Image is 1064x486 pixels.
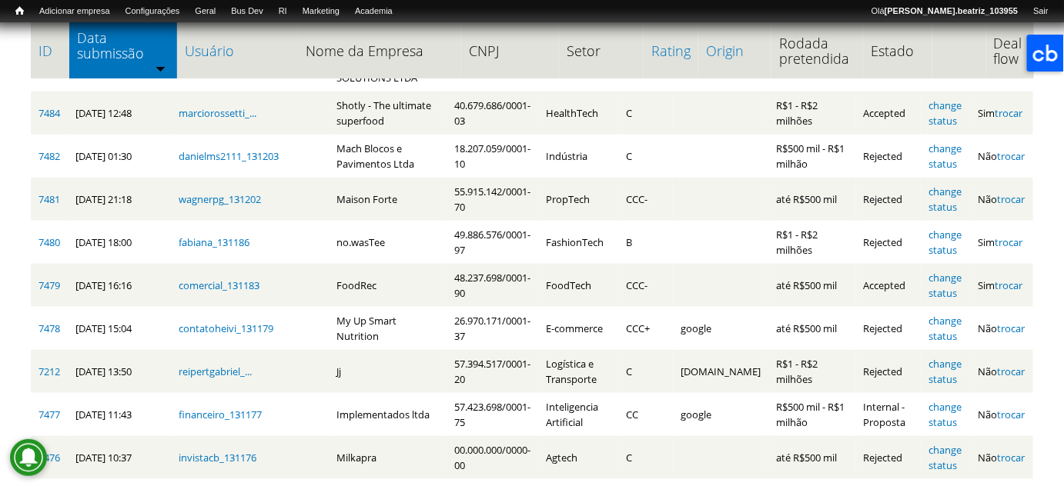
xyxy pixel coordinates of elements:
[864,4,1026,19] a: Olá[PERSON_NAME].beatriz_103955
[223,4,271,19] a: Bus Dev
[32,4,118,19] a: Adicionar empresa
[856,221,922,264] td: Rejected
[329,92,447,135] td: Shotly - The ultimate superfood
[68,264,171,307] td: [DATE] 16:16
[329,350,447,393] td: Jj
[179,451,256,464] a: invistacb_131176
[77,30,169,61] a: Data submissão
[856,393,922,436] td: Internal - Proposta
[38,321,60,335] a: 7478
[179,235,249,249] a: fabiana_131186
[995,235,1022,249] a: trocar
[995,106,1022,120] a: trocar
[447,436,538,479] td: 00.000.000/0000-00
[447,350,538,393] td: 57.394.517/0001-20
[38,149,60,163] a: 7482
[997,149,1025,163] a: trocar
[928,443,962,472] a: change status
[179,364,252,378] a: reipertgabriel_...
[68,221,171,264] td: [DATE] 18:00
[347,4,400,19] a: Academia
[68,92,171,135] td: [DATE] 12:48
[618,307,673,350] td: CCC+
[618,350,673,393] td: C
[559,22,644,78] th: Setor
[38,408,60,421] a: 7477
[68,307,171,350] td: [DATE] 15:04
[618,135,673,178] td: C
[856,178,922,221] td: Rejected
[179,149,279,163] a: danielms2111_131203
[539,92,619,135] td: HealthTech
[856,436,922,479] td: Rejected
[995,278,1022,292] a: trocar
[856,350,922,393] td: Rejected
[539,178,619,221] td: PropTech
[38,192,60,206] a: 7481
[187,4,223,19] a: Geral
[928,228,962,257] a: change status
[329,436,447,479] td: Milkapra
[768,264,855,307] td: até R$500 mil
[986,22,1034,78] th: Deal flow
[38,364,60,378] a: 7212
[928,185,962,214] a: change status
[156,63,166,73] img: ordem crescente
[970,350,1033,393] td: Não
[539,221,619,264] td: FashionTech
[856,92,922,135] td: Accepted
[298,22,462,78] th: Nome da Empresa
[461,22,559,78] th: CNPJ
[768,135,855,178] td: R$500 mil - R$1 milhão
[618,393,673,436] td: CC
[179,106,256,120] a: marciorossetti_...
[970,92,1033,135] td: Sim
[928,271,962,300] a: change status
[618,436,673,479] td: C
[38,278,60,292] a: 7479
[997,192,1025,206] a: trocar
[856,264,922,307] td: Accepted
[38,106,60,120] a: 7484
[539,135,619,178] td: Indústria
[179,321,273,335] a: contatoheivi_131179
[329,307,447,350] td: My Up Smart Nutrition
[38,43,62,58] a: ID
[768,178,855,221] td: até R$500 mil
[447,221,538,264] td: 49.886.576/0001-97
[1026,4,1056,19] a: Sair
[997,408,1025,421] a: trocar
[673,350,768,393] td: [DOMAIN_NAME]
[673,393,768,436] td: google
[329,135,447,178] td: Mach Blocos e Pavimentos Ltda
[68,178,171,221] td: [DATE] 21:18
[539,350,619,393] td: Logística e Transporte
[68,436,171,479] td: [DATE] 10:37
[970,307,1033,350] td: Não
[539,264,619,307] td: FoodTech
[970,264,1033,307] td: Sim
[539,393,619,436] td: Inteligencia Artificial
[179,278,259,292] a: comercial_131183
[768,221,855,264] td: R$1 - R$2 milhões
[15,5,24,16] span: Início
[447,393,538,436] td: 57.423.698/0001-75
[68,393,171,436] td: [DATE] 11:43
[329,221,447,264] td: no.wasTee
[185,43,290,58] a: Usuário
[295,4,347,19] a: Marketing
[768,393,855,436] td: R$500 mil - R$1 milhão
[329,178,447,221] td: Maison Forte
[856,307,922,350] td: Rejected
[928,141,962,171] a: change status
[618,178,673,221] td: CCC-
[447,307,538,350] td: 26.970.171/0001-37
[618,92,673,135] td: C
[863,22,932,78] th: Estado
[68,135,171,178] td: [DATE] 01:30
[928,314,962,343] a: change status
[768,350,855,393] td: R$1 - R$2 milhões
[447,264,538,307] td: 48.237.698/0001-90
[928,400,962,429] a: change status
[38,451,60,464] a: 7476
